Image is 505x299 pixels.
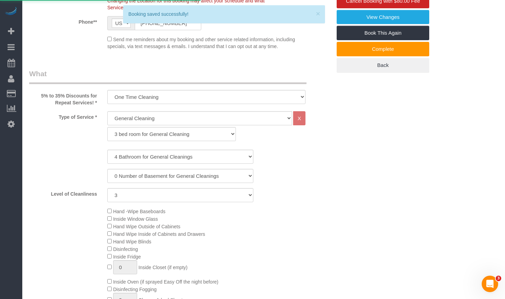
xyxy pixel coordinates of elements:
a: Book This Again [337,26,429,40]
a: Back [337,58,429,72]
span: Hand -Wipe Baseboards [113,209,166,214]
span: Inside Window Glass [113,216,158,222]
span: Hand Wipe Blinds [113,239,151,244]
label: Level of Cleanliness [24,188,102,197]
span: Inside Closet (if empty) [139,265,188,270]
a: Complete [337,42,429,56]
span: Inside Oven (if sprayed Easy Off the night before) [113,279,218,285]
div: Booking saved successfully! [129,11,320,18]
span: Disinfecting Fogging [113,287,157,292]
label: 5% to 35% Discounts for Repeat Services! * [24,90,102,106]
span: Hand Wipe Outside of Cabinets [113,224,180,229]
span: Send me reminders about my booking and other service related information, including specials, via... [107,37,295,49]
span: 3 [496,276,501,281]
button: × [316,10,320,17]
a: View Changes [337,10,429,24]
legend: What [29,69,306,84]
span: Disinfecting [113,246,138,252]
iframe: Intercom live chat [482,276,498,292]
img: Automaid Logo [4,7,18,16]
span: Hand Wipe Inside of Cabinets and Drawers [113,231,205,237]
label: Type of Service * [24,111,102,120]
span: Inside Fridge [113,254,141,260]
